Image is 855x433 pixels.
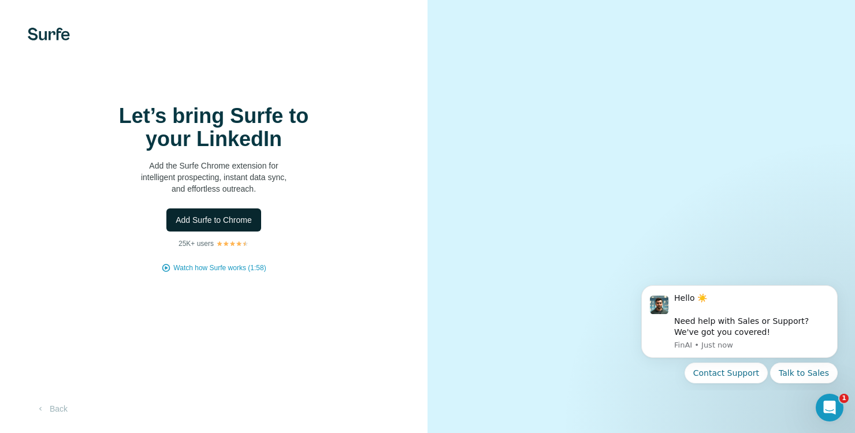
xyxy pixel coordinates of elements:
iframe: Intercom live chat [816,394,843,421]
button: Add Surfe to Chrome [166,208,261,232]
h1: Let’s bring Surfe to your LinkedIn [98,104,329,151]
span: 1 [839,394,849,403]
img: Surfe's logo [28,28,70,40]
button: Back [28,398,76,419]
span: Add Surfe to Chrome [176,214,252,226]
button: Watch how Surfe works (1:58) [173,263,266,273]
p: 25K+ users [179,238,214,249]
iframe: Intercom notifications message [624,275,855,390]
p: Add the Surfe Chrome extension for intelligent prospecting, instant data sync, and effortless out... [98,160,329,195]
img: Rating Stars [216,240,249,247]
